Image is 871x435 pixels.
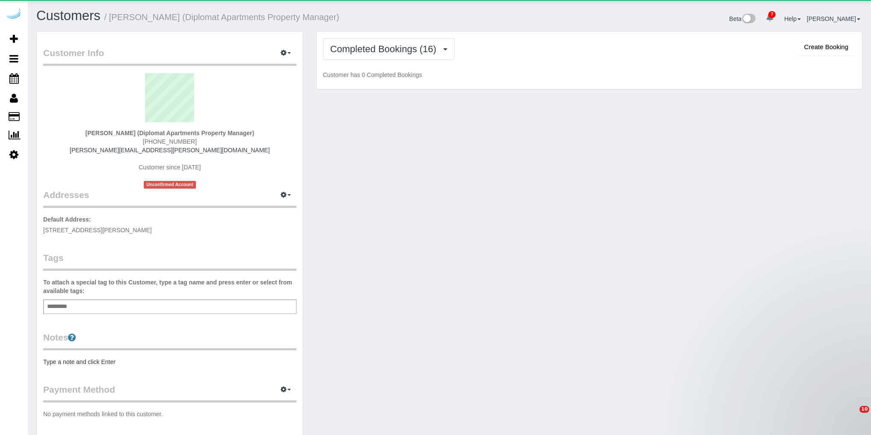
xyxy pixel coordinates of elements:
[139,164,201,171] span: Customer since [DATE]
[43,47,296,66] legend: Customer Info
[330,44,441,54] span: Completed Bookings (16)
[43,331,296,350] legend: Notes
[143,138,197,145] span: [PHONE_NUMBER]
[43,383,296,402] legend: Payment Method
[797,38,856,56] button: Create Booking
[36,8,101,23] a: Customers
[43,227,152,234] span: [STREET_ADDRESS][PERSON_NAME]
[43,252,296,271] legend: Tags
[70,147,270,154] a: [PERSON_NAME][EMAIL_ADDRESS][PERSON_NAME][DOMAIN_NAME]
[323,71,856,79] p: Customer has 0 Completed Bookings
[768,11,776,18] span: 7
[43,410,296,418] p: No payment methods linked to this customer.
[784,15,801,22] a: Help
[842,406,862,426] iframe: Intercom live chat
[86,130,255,136] strong: [PERSON_NAME] (Diplomat Apartments Property Manager)
[43,358,296,366] pre: Type a note and click Enter
[729,15,756,22] a: Beta
[761,9,778,27] a: 7
[43,278,296,295] label: To attach a special tag to this Customer, type a tag name and press enter or select from availabl...
[104,12,340,22] small: / [PERSON_NAME] (Diplomat Apartments Property Manager)
[5,9,22,21] img: Automaid Logo
[859,406,869,413] span: 10
[323,38,455,60] button: Completed Bookings (16)
[741,14,755,25] img: New interface
[43,215,91,224] label: Default Address:
[807,15,860,22] a: [PERSON_NAME]
[144,181,196,188] span: Unconfirmed Account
